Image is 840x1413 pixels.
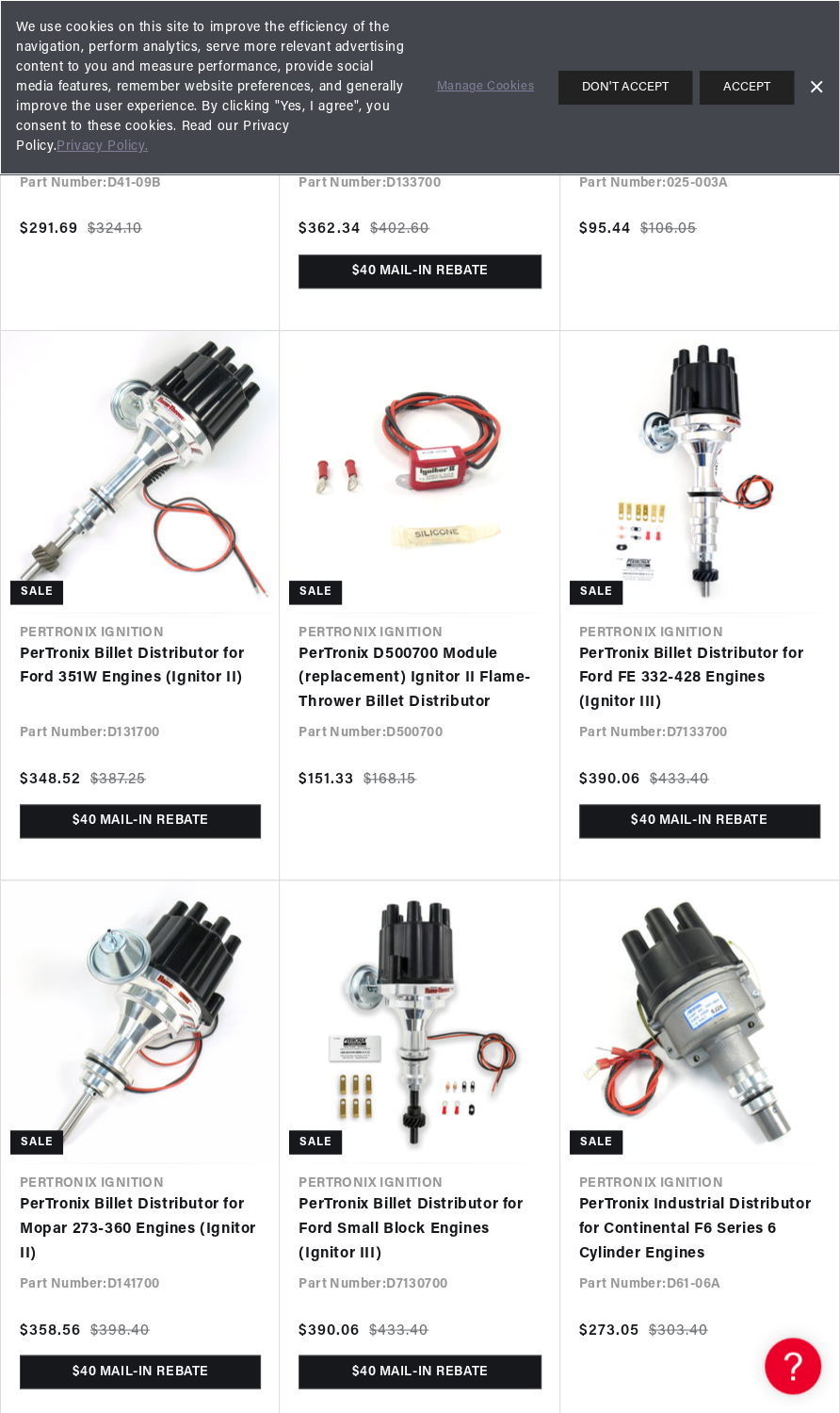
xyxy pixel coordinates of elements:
a: PerTronix D500700 Module (replacement) Ignitor II Flame-Thrower Billet Distributor [299,643,541,715]
a: PerTronix Billet Distributor for Ford FE 332-428 Engines (Ignitor III) [579,643,820,715]
a: Dismiss Banner [801,74,830,102]
span: We use cookies on this site to improve the efficiency of the navigation, perform analytics, serve... [16,18,411,156]
a: PerTronix Billet Distributor for Ford 351W Engines (Ignitor II) [20,643,261,691]
a: Privacy Policy. [57,140,148,154]
a: PerTronix Billet Distributor for Ford Small Block Engines (Ignitor III) [299,1192,541,1265]
button: ACCEPT [700,71,794,105]
button: DON'T ACCEPT [558,71,692,105]
a: PerTronix Billet Distributor for Mopar 273-360 Engines (Ignitor II) [20,1192,261,1265]
a: PerTronix Industrial Distributor for Continental F6 Series 6 Cylinder Engines [579,1192,820,1265]
a: Manage Cookies [437,77,534,97]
